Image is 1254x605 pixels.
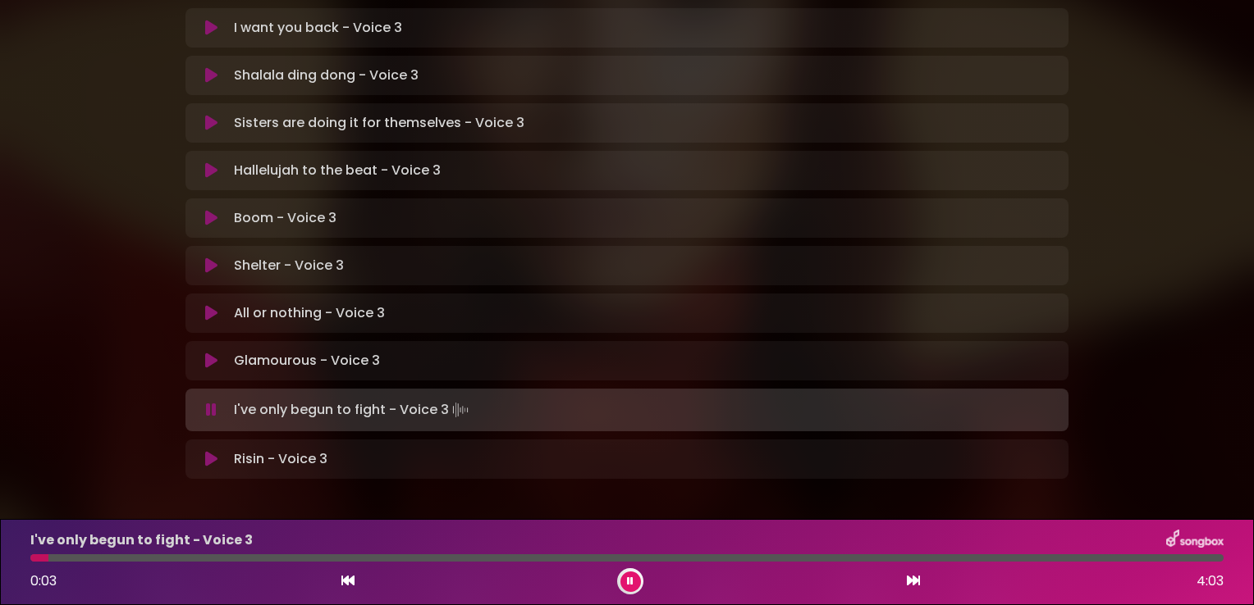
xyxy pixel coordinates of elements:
p: I've only begun to fight - Voice 3 [234,398,472,421]
p: Boom - Voice 3 [234,208,336,228]
img: waveform4.gif [449,398,472,421]
p: Sisters are doing it for themselves - Voice 3 [234,113,524,133]
p: I've only begun to fight - Voice 3 [30,530,253,550]
p: Shelter - Voice 3 [234,256,344,275]
img: songbox-logo-white.png [1166,530,1224,551]
p: Shalala ding dong - Voice 3 [234,66,419,85]
p: All or nothing - Voice 3 [234,303,385,323]
p: Hallelujah to the beat - Voice 3 [234,161,441,180]
p: I want you back - Voice 3 [234,18,402,38]
p: Risin - Voice 3 [234,449,327,469]
p: Glamourous - Voice 3 [234,351,380,371]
